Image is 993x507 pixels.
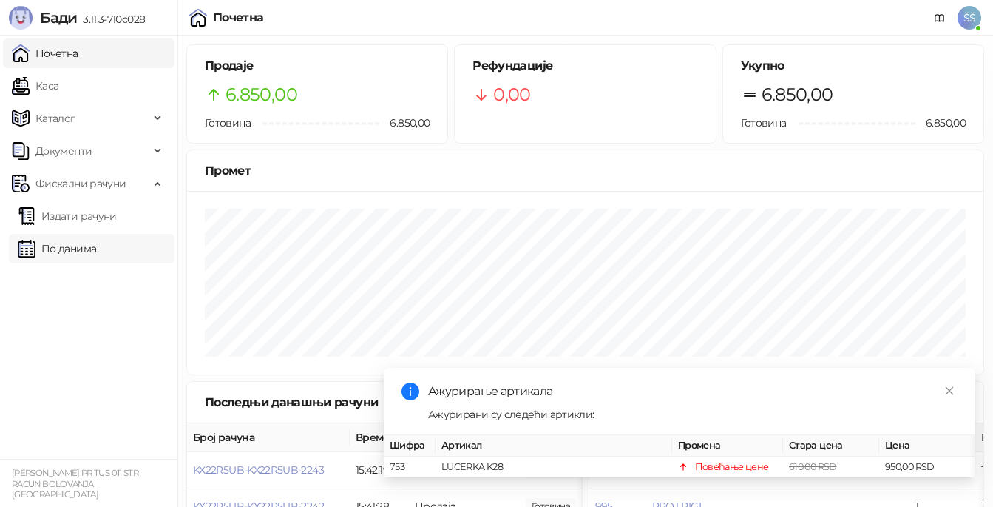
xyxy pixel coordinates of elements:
th: Стара цена [783,435,879,457]
th: Број рачуна [187,423,350,452]
small: [PERSON_NAME] PR TUS 011 STR RACUN BOLOVANJA [GEOGRAPHIC_DATA] [12,468,138,500]
span: 6.850,00 [762,81,833,109]
span: Каталог [35,104,75,133]
th: Промена [672,435,783,457]
th: Цена [879,435,975,457]
div: Последњи данашњи рачуни [205,393,430,412]
a: Почетна [12,38,78,68]
h5: Укупно [741,57,966,75]
th: Шифра [384,435,436,457]
span: Готовина [205,116,251,130]
span: 6.850,00 [226,81,297,109]
h5: Продаје [205,57,430,75]
div: Почетна [213,12,264,24]
th: Време [350,423,409,452]
span: info-circle [401,383,419,400]
button: KX22R5UB-KX22R5UB-2243 [193,463,324,477]
span: 3.11.3-710c028 [77,13,145,26]
td: LUCERKA K28 [436,457,672,478]
span: 6.850,00 [915,115,966,131]
h5: Рефундације [472,57,697,75]
span: Бади [40,9,77,27]
a: Документација [928,6,952,30]
div: Повећање цене [695,460,769,474]
th: Артикал [436,435,672,457]
td: 950,00 RSD [879,457,975,478]
a: Close [941,383,958,399]
a: Каса [12,71,58,101]
div: Промет [205,161,966,180]
span: Документи [35,136,92,166]
span: 610,00 RSD [789,461,837,472]
td: 15:42:19 [350,452,409,488]
span: close [944,386,955,396]
a: По данима [18,234,96,263]
img: Logo [9,6,33,30]
span: Готовина [741,116,787,130]
div: Ажурирани су следећи артикли: [428,406,958,423]
span: Фискални рачуни [35,169,126,198]
span: 6.850,00 [379,115,430,131]
td: 753 [384,457,436,478]
span: ŠŠ [958,6,981,30]
span: 0,00 [493,81,530,109]
div: Ажурирање артикала [428,383,958,400]
a: Издати рачуни [18,201,117,231]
